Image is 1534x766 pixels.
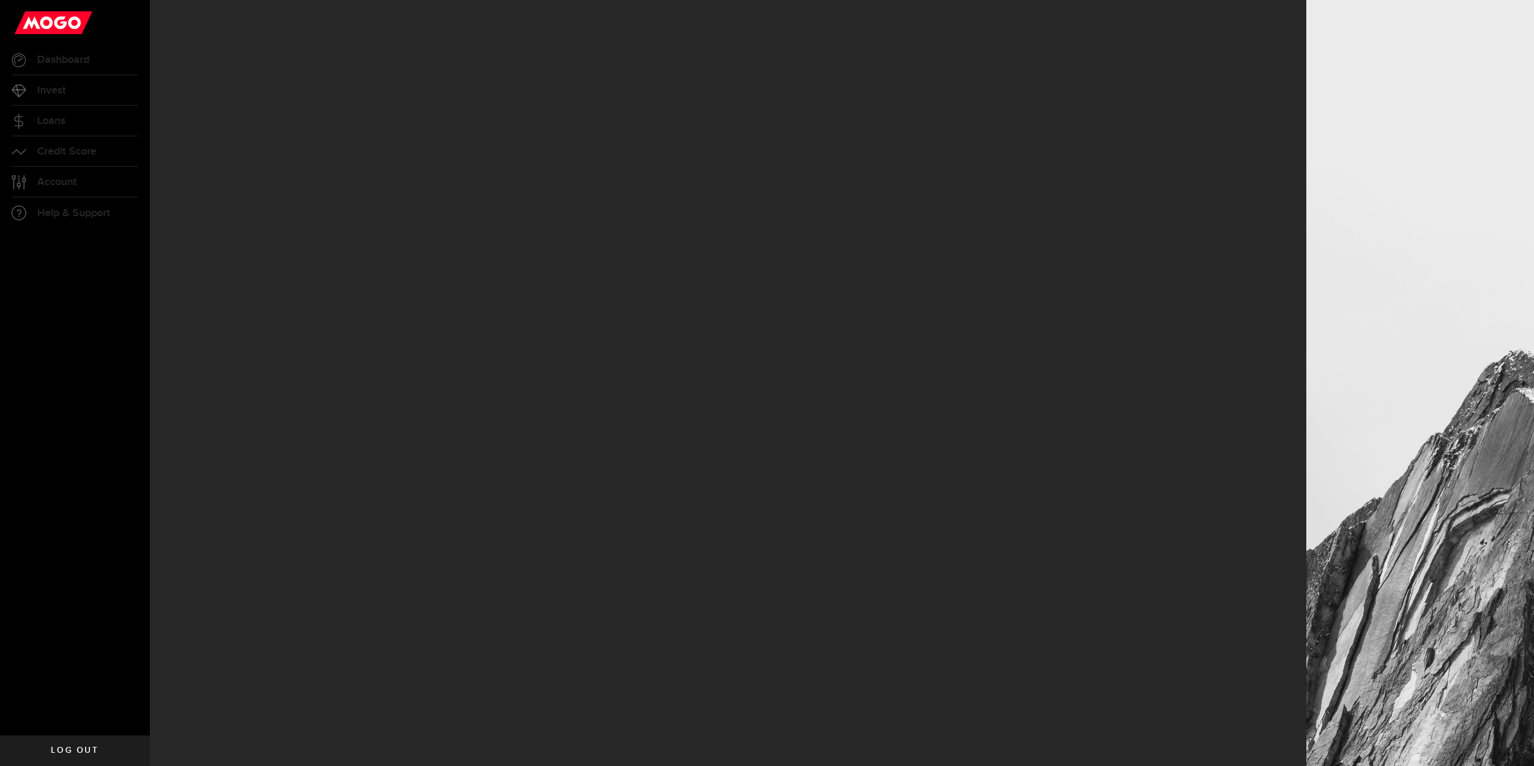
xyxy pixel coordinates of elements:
[37,55,89,65] span: Dashboard
[37,177,77,187] span: Account
[51,746,98,755] span: Log out
[37,116,65,126] span: Loans
[37,146,96,157] span: Credit Score
[37,85,66,96] span: Invest
[37,208,110,219] span: Help & Support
